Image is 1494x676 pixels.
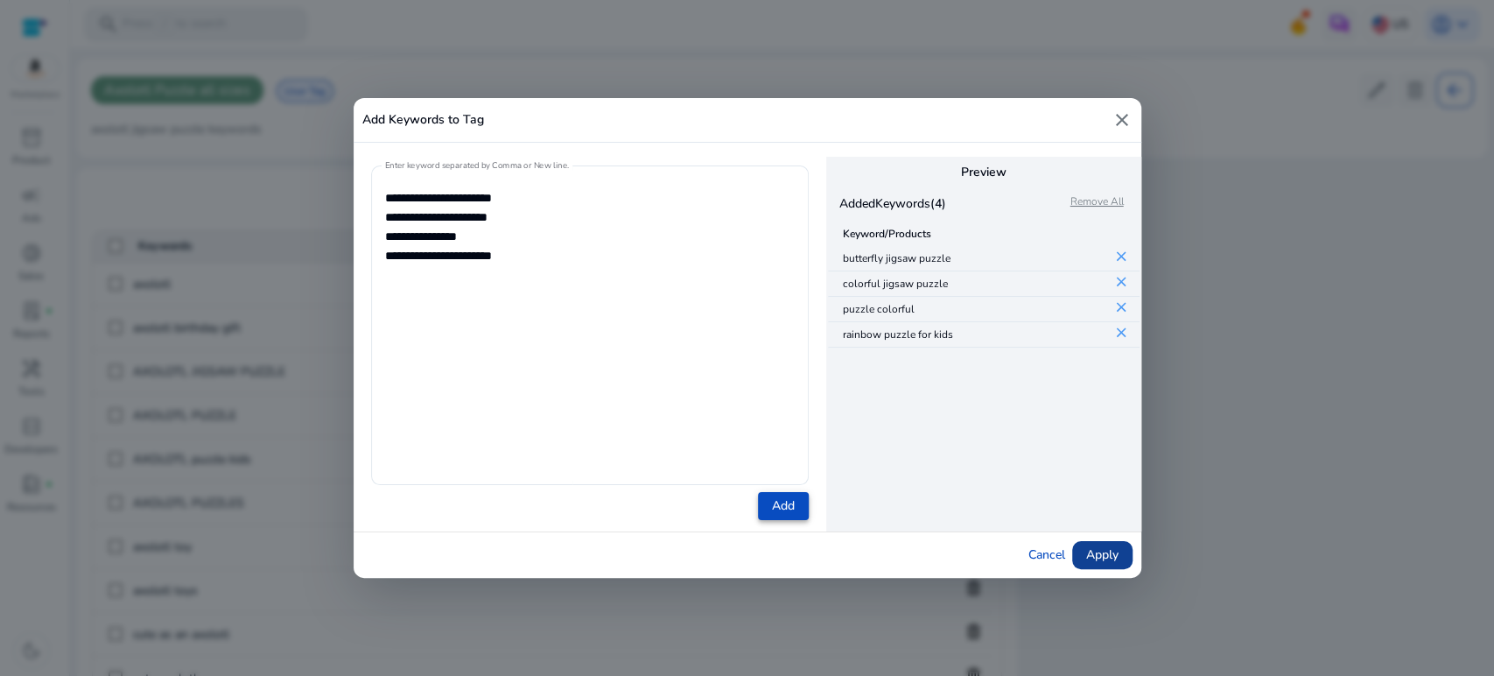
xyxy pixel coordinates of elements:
[843,327,953,342] span: rainbow puzzle for kids
[385,159,569,172] mat-label: Enter keyword separated by Comma or New line.
[843,251,950,265] span: butterfly jigsaw puzzle
[843,227,931,241] span: Keyword/Products
[1113,299,1129,315] mat-icon: close
[826,194,984,213] p: Added (4)
[1072,541,1133,569] button: Apply
[1021,541,1072,569] button: Cancel
[1112,109,1133,130] mat-icon: close
[843,302,915,316] span: puzzle colorful
[1113,274,1129,290] mat-icon: close
[875,195,930,212] span: Keywords
[362,113,484,128] h5: Add Keywords to Tag
[1070,194,1141,213] p: Remove All
[1113,249,1129,264] mat-icon: close
[1113,325,1129,341] mat-icon: close
[772,496,795,515] span: Add
[758,492,809,520] button: Add
[1028,546,1065,564] span: Cancel
[843,277,948,291] span: colorful jigsaw puzzle
[1086,546,1119,564] span: Apply
[826,157,1141,189] h5: Preview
